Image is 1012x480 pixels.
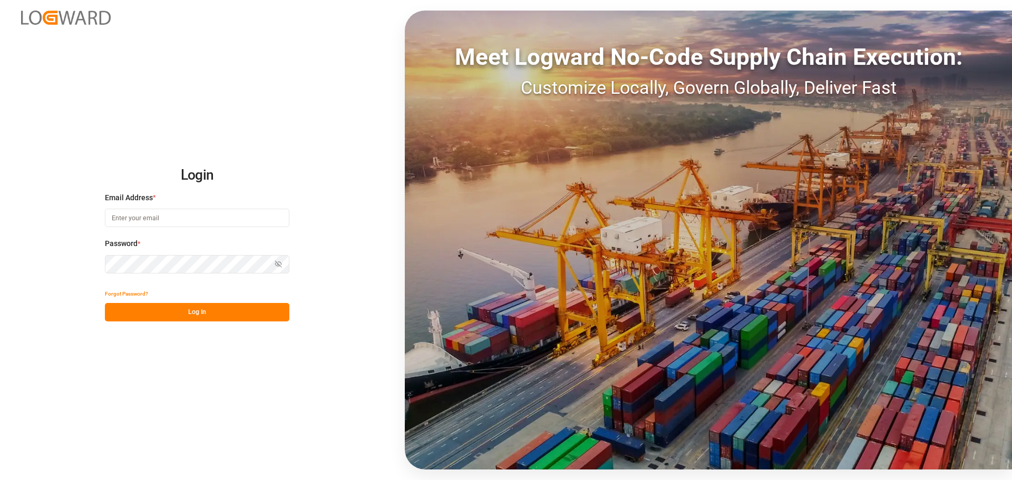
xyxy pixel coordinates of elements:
[21,11,111,25] img: Logward_new_orange.png
[105,209,289,227] input: Enter your email
[105,238,138,249] span: Password
[105,192,153,203] span: Email Address
[105,285,148,303] button: Forgot Password?
[405,40,1012,74] div: Meet Logward No-Code Supply Chain Execution:
[105,159,289,192] h2: Login
[105,303,289,321] button: Log In
[405,74,1012,101] div: Customize Locally, Govern Globally, Deliver Fast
